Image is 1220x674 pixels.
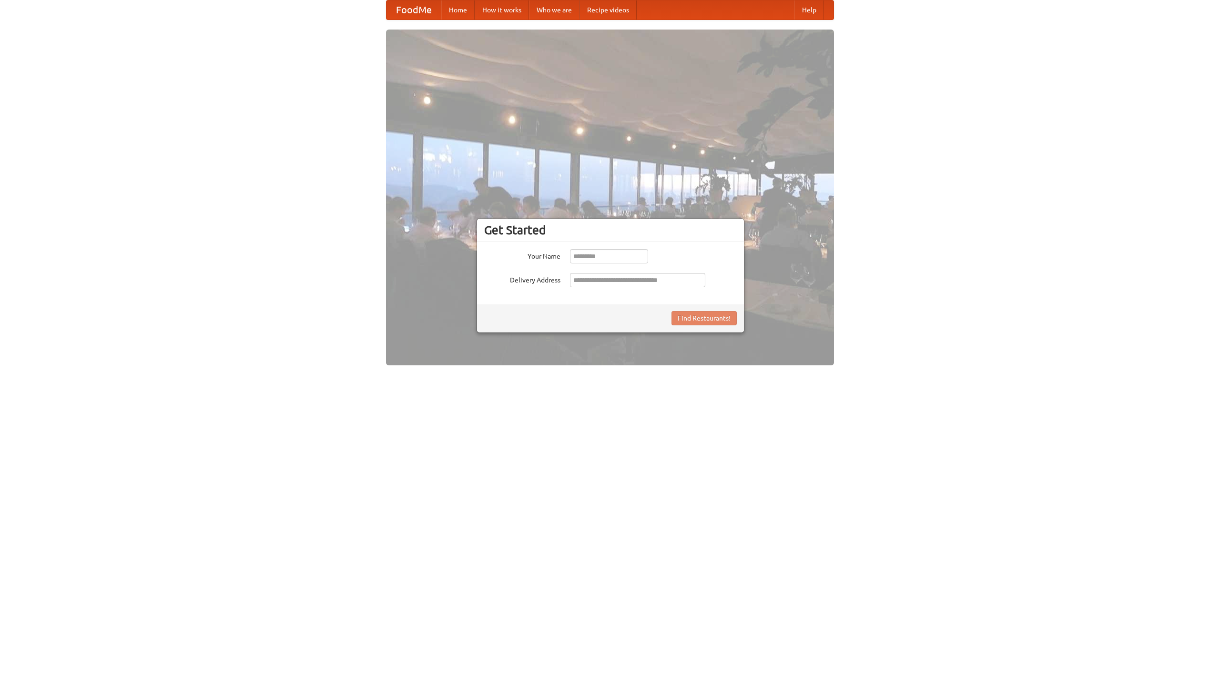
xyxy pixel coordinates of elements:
label: Your Name [484,249,560,261]
h3: Get Started [484,223,737,237]
a: Recipe videos [579,0,637,20]
a: How it works [475,0,529,20]
a: Help [794,0,824,20]
button: Find Restaurants! [671,311,737,325]
a: Who we are [529,0,579,20]
a: Home [441,0,475,20]
label: Delivery Address [484,273,560,285]
a: FoodMe [386,0,441,20]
